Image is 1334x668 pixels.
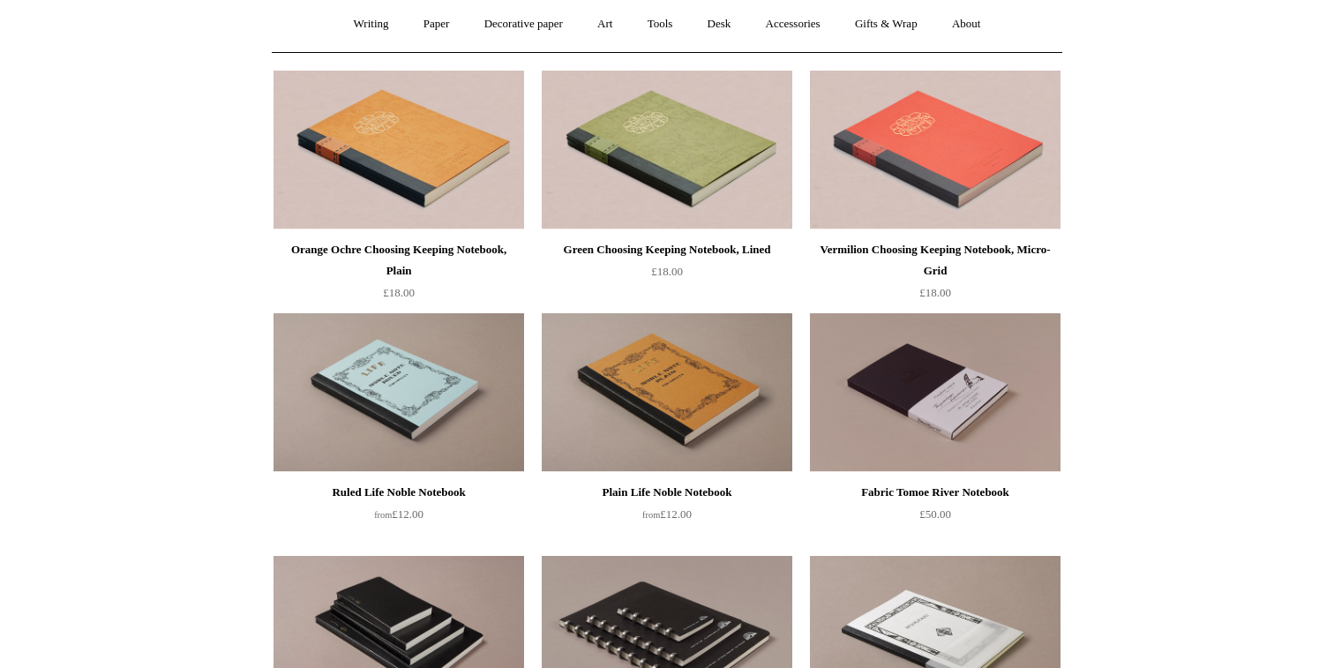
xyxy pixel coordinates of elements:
[936,1,997,48] a: About
[651,265,683,278] span: £18.00
[274,482,524,554] a: Ruled Life Noble Notebook from£12.00
[750,1,836,48] a: Accessories
[278,482,520,503] div: Ruled Life Noble Notebook
[542,239,792,311] a: Green Choosing Keeping Notebook, Lined £18.00
[810,313,1060,472] a: Fabric Tomoe River Notebook Fabric Tomoe River Notebook
[274,71,524,229] a: Orange Ochre Choosing Keeping Notebook, Plain Orange Ochre Choosing Keeping Notebook, Plain
[810,239,1060,311] a: Vermilion Choosing Keeping Notebook, Micro-Grid £18.00
[338,1,405,48] a: Writing
[810,71,1060,229] img: Vermilion Choosing Keeping Notebook, Micro-Grid
[542,313,792,472] img: Plain Life Noble Notebook
[642,510,660,520] span: from
[374,507,423,521] span: £12.00
[839,1,933,48] a: Gifts & Wrap
[810,313,1060,472] img: Fabric Tomoe River Notebook
[542,482,792,554] a: Plain Life Noble Notebook from£12.00
[546,482,788,503] div: Plain Life Noble Notebook
[919,286,951,299] span: £18.00
[374,510,392,520] span: from
[692,1,747,48] a: Desk
[642,507,692,521] span: £12.00
[542,71,792,229] a: Green Choosing Keeping Notebook, Lined Green Choosing Keeping Notebook, Lined
[274,71,524,229] img: Orange Ochre Choosing Keeping Notebook, Plain
[810,482,1060,554] a: Fabric Tomoe River Notebook £50.00
[468,1,579,48] a: Decorative paper
[632,1,689,48] a: Tools
[814,239,1056,281] div: Vermilion Choosing Keeping Notebook, Micro-Grid
[810,71,1060,229] a: Vermilion Choosing Keeping Notebook, Micro-Grid Vermilion Choosing Keeping Notebook, Micro-Grid
[408,1,466,48] a: Paper
[278,239,520,281] div: Orange Ochre Choosing Keeping Notebook, Plain
[542,313,792,472] a: Plain Life Noble Notebook Plain Life Noble Notebook
[581,1,628,48] a: Art
[919,507,951,521] span: £50.00
[274,313,524,472] a: Ruled Life Noble Notebook Ruled Life Noble Notebook
[274,239,524,311] a: Orange Ochre Choosing Keeping Notebook, Plain £18.00
[274,313,524,472] img: Ruled Life Noble Notebook
[542,71,792,229] img: Green Choosing Keeping Notebook, Lined
[814,482,1056,503] div: Fabric Tomoe River Notebook
[383,286,415,299] span: £18.00
[546,239,788,260] div: Green Choosing Keeping Notebook, Lined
